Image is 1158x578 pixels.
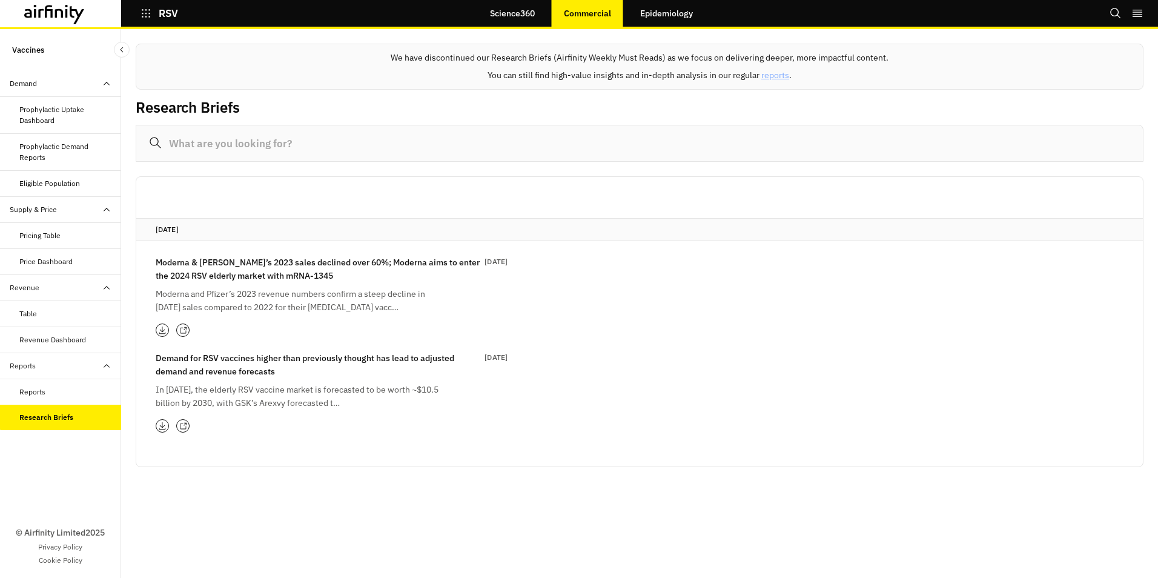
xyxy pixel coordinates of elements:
[19,412,73,423] div: Research Briefs
[156,351,485,378] p: Demand for RSV vaccines higher than previously thought has lead to adjusted demand and revenue fo...
[136,99,240,116] h2: Research Briefs
[485,256,508,268] p: [DATE]
[19,178,80,189] div: Eligible Population
[19,308,37,319] div: Table
[19,387,45,397] div: Reports
[156,224,1123,236] p: [DATE]
[19,334,86,345] div: Revenue Dashboard
[19,256,73,267] div: Price Dashboard
[114,42,130,58] button: Close Sidebar
[10,204,57,215] div: Supply & Price
[39,555,82,566] a: Cookie Policy
[488,69,792,82] p: You can still find high-value insights and in-depth analysis in our regular .
[10,282,39,293] div: Revenue
[19,230,61,241] div: Pricing Table
[391,51,888,64] p: We have discontinued our Research Briefs (Airfinity Weekly Must Reads) as we focus on delivering ...
[19,141,111,163] div: Prophylactic Demand Reports
[16,527,105,539] p: © Airfinity Limited 2025
[1110,3,1122,24] button: Search
[10,78,37,89] div: Demand
[19,104,111,126] div: Prophylactic Uptake Dashboard
[156,383,446,410] p: In [DATE], the elderly RSV vaccine market is forecasted to be worth ~$10.5 billion by 2030, with ...
[12,39,44,61] p: Vaccines
[136,125,1143,162] input: What are you looking for?
[38,542,82,553] a: Privacy Policy
[10,360,36,371] div: Reports
[485,351,508,364] p: [DATE]
[156,256,485,282] p: Moderna & [PERSON_NAME]’s 2023 sales declined over 60%; Moderna aims to enter the 2024 RSV elderl...
[761,70,789,81] a: reports
[141,3,178,24] button: RSV
[564,8,611,18] p: Commercial
[159,8,178,19] p: RSV
[156,287,446,314] p: Moderna and Pfizer’s 2023 revenue numbers confirm a steep decline in [DATE] sales compared to 202...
